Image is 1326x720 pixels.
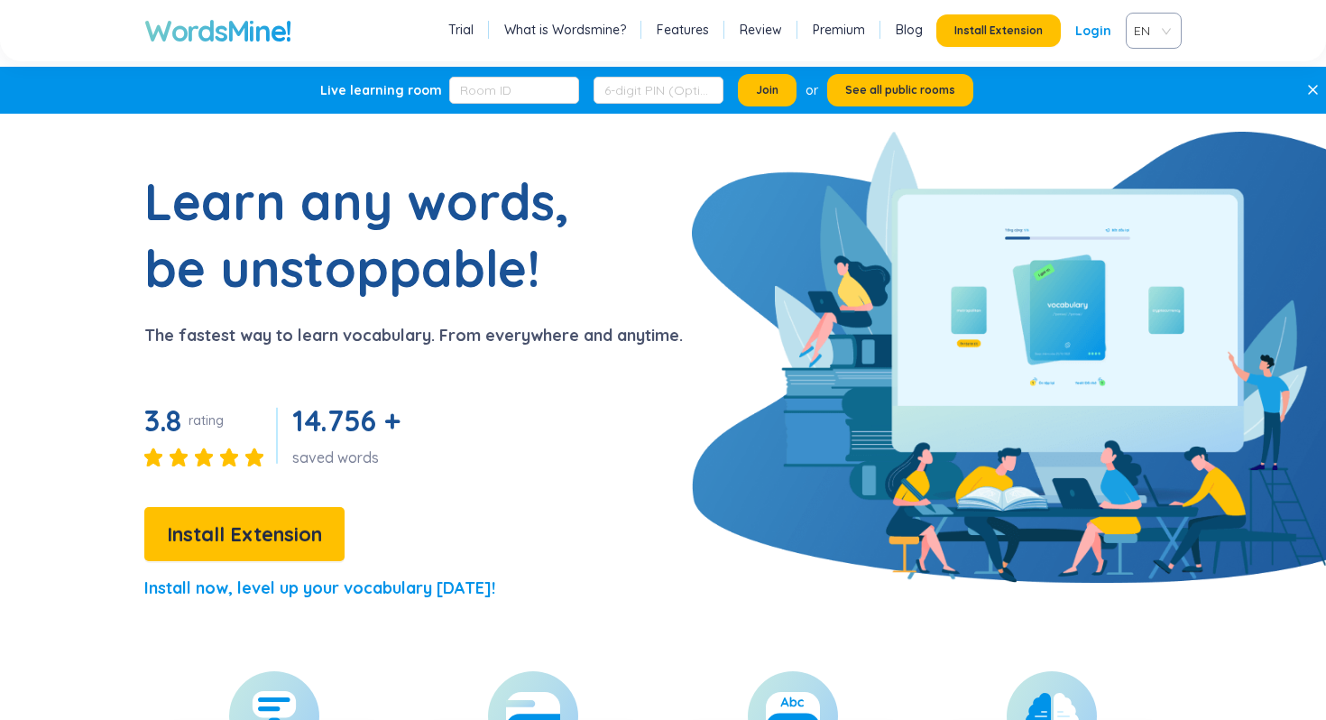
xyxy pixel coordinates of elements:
button: Install Extension [144,507,345,561]
input: Room ID [449,77,579,104]
div: saved words [292,448,407,467]
button: Join [738,74,797,106]
a: Review [740,21,782,39]
a: WordsMine! [144,13,291,49]
div: rating [189,411,224,429]
p: Install now, level up your vocabulary [DATE]! [144,576,495,601]
a: Trial [448,21,474,39]
span: Install Extension [167,519,322,550]
a: Features [657,21,709,39]
a: Blog [896,21,923,39]
p: The fastest way to learn vocabulary. From everywhere and anytime. [144,323,683,348]
a: Premium [813,21,865,39]
h1: Learn any words, be unstoppable! [144,168,595,301]
button: See all public rooms [827,74,973,106]
div: Live learning room [320,81,442,99]
a: Install Extension [144,527,345,545]
span: Install Extension [954,23,1043,38]
span: 14.756 + [292,402,400,438]
a: What is Wordsmine? [504,21,626,39]
span: Join [756,83,778,97]
div: or [806,80,818,100]
span: See all public rooms [845,83,955,97]
span: 3.8 [144,402,181,438]
button: Install Extension [936,14,1061,47]
input: 6-digit PIN (Optional) [594,77,723,104]
span: VIE [1134,17,1166,44]
a: Login [1075,14,1111,47]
